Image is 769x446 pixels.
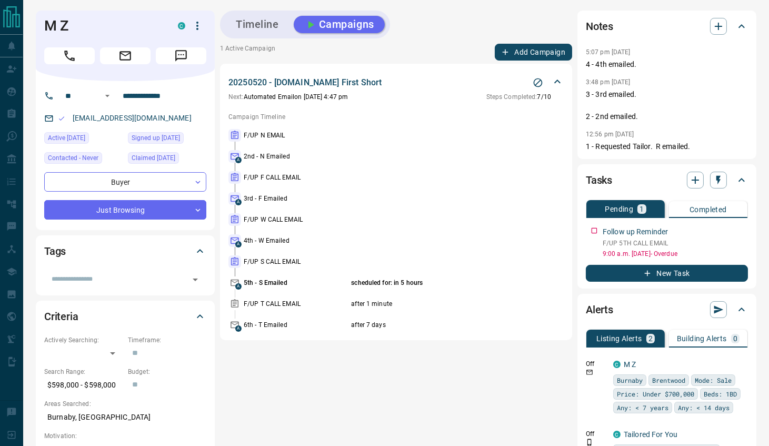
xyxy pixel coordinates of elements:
p: F/UP N EMAIL [244,131,348,140]
h2: Criteria [44,308,78,325]
p: 5th - S Emailed [244,278,348,288]
p: Campaign Timeline [228,112,564,122]
div: Notes [586,14,748,39]
h1: M Z [44,17,162,34]
span: Email [100,47,151,64]
div: Criteria [44,304,206,329]
p: 3 - 3rd emailed. 2 - 2nd emailed. [586,89,748,122]
p: Timeframe: [128,335,206,345]
span: Brentwood [652,375,685,385]
p: 9:00 a.m. [DATE] - Overdue [603,249,748,259]
p: Search Range: [44,367,123,376]
p: Actively Searching: [44,335,123,345]
p: $598,000 - $598,000 [44,376,123,394]
span: Call [44,47,95,64]
p: Burnaby, [GEOGRAPHIC_DATA] [44,409,206,426]
svg: Push Notification Only [586,439,593,446]
span: Any: < 14 days [678,402,730,413]
p: scheduled for: in 5 hours [351,278,526,288]
p: 1 Active Campaign [220,44,275,61]
div: Just Browsing [44,200,206,220]
span: Any: < 7 years [617,402,668,413]
p: 5:07 pm [DATE] [586,48,631,56]
div: Buyer [44,172,206,192]
p: 3:48 pm [DATE] [586,78,631,86]
span: Price: Under $700,000 [617,389,694,399]
p: Motivation: [44,431,206,441]
span: Mode: Sale [695,375,732,385]
button: Timeline [225,16,289,33]
p: 2nd - N Emailed [244,152,348,161]
p: Listing Alerts [596,335,642,342]
p: 4th - W Emailed [244,236,348,245]
span: A [235,241,242,247]
h2: Tags [44,243,66,260]
p: 7 / 10 [486,92,551,102]
div: Mon Sep 08 2025 [44,132,123,147]
p: F/UP S CALL EMAIL [244,257,348,266]
div: Wed Sep 03 2025 [128,132,206,147]
div: condos.ca [613,431,621,438]
p: Off [586,429,607,439]
p: F/UP F CALL EMAIL [244,173,348,182]
p: 3rd - F Emailed [244,194,348,203]
span: Steps Completed: [486,93,537,101]
p: F/UP 5TH CALL EMAIL [603,239,748,248]
p: 12:56 pm [DATE] [586,131,634,138]
p: F/UP T CALL EMAIL [244,299,348,309]
span: A [235,325,242,332]
p: Building Alerts [677,335,727,342]
button: New Task [586,265,748,282]
p: 0 [733,335,737,342]
p: 20250520 - [DOMAIN_NAME] First Short [228,76,382,89]
span: A [235,157,242,163]
div: condos.ca [613,361,621,368]
button: Open [188,272,203,287]
p: Follow up Reminder [603,226,668,237]
div: condos.ca [178,22,185,29]
a: [EMAIL_ADDRESS][DOMAIN_NAME] [73,114,192,122]
span: Message [156,47,206,64]
span: Next: [228,93,244,101]
p: F/UP W CALL EMAIL [244,215,348,224]
p: 6th - T Emailed [244,320,348,330]
p: 2 [648,335,653,342]
p: Automated Email on [DATE] 4:47 pm [228,92,348,102]
p: after 7 days [351,320,526,330]
div: Alerts [586,297,748,322]
svg: Email Valid [58,115,65,122]
a: Tailored For You [624,430,677,439]
span: Signed up [DATE] [132,133,180,143]
span: Contacted - Never [48,153,98,163]
span: Claimed [DATE] [132,153,175,163]
p: after 1 minute [351,299,526,309]
div: Tags [44,239,206,264]
svg: Email [586,369,593,376]
button: Stop Campaign [530,75,546,91]
span: Active [DATE] [48,133,85,143]
p: Pending [605,205,633,213]
button: Add Campaign [495,44,572,61]
span: A [235,283,242,290]
p: Completed [690,206,727,213]
div: Tasks [586,167,748,193]
p: 4 - 4th emailed. [586,59,748,70]
p: Budget: [128,367,206,376]
div: 20250520 - [DOMAIN_NAME] First ShortStop CampaignNext:Automated Emailon [DATE] 4:47 pmSteps Compl... [228,74,564,104]
span: A [235,199,242,205]
p: 1 - Requested Tailor. R emailed. [586,141,748,152]
h2: Tasks [586,172,612,189]
button: Campaigns [294,16,385,33]
span: Burnaby [617,375,643,385]
h2: Alerts [586,301,613,318]
button: Open [101,90,114,102]
a: M Z [624,360,636,369]
h2: Notes [586,18,613,35]
p: 1 [640,205,644,213]
p: Off [586,359,607,369]
p: Areas Searched: [44,399,206,409]
span: Beds: 1BD [704,389,737,399]
div: Wed Sep 03 2025 [128,152,206,167]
